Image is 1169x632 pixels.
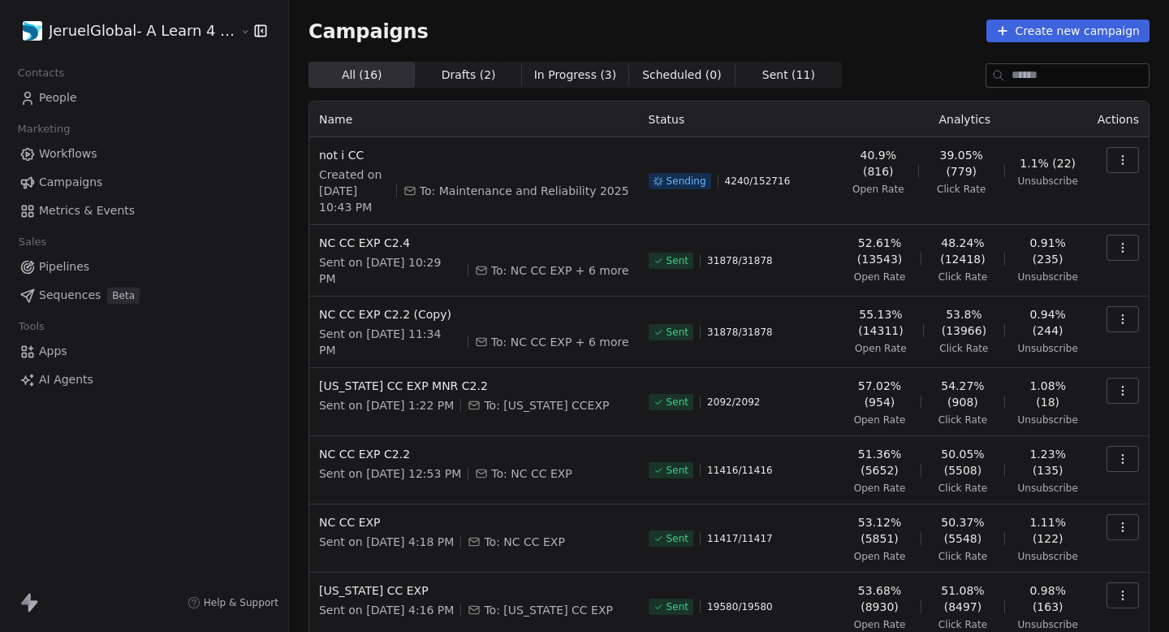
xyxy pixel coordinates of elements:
[319,235,629,251] span: NC CC EXP C2.4
[852,582,908,615] span: 53.68% (8930)
[484,534,564,550] span: To: NC CC EXP
[319,326,461,358] span: Sent on [DATE] 11:34 PM
[852,147,905,180] span: 40.9% (816)
[11,314,51,339] span: Tools
[852,446,908,478] span: 51.36% (5652)
[1020,155,1076,171] span: 1.1% (22)
[39,89,77,106] span: People
[484,602,613,618] span: To: Texas CC EXP
[309,102,639,137] th: Name
[39,258,89,275] span: Pipelines
[39,343,67,360] span: Apps
[666,464,688,477] span: Sent
[319,397,454,413] span: Sent on [DATE] 1:22 PM
[13,366,275,393] a: AI Agents
[188,596,278,609] a: Help & Support
[934,514,991,547] span: 50.37% (5548)
[1018,175,1078,188] span: Unsubscribe
[937,183,986,196] span: Click Rate
[39,202,135,219] span: Metrics & Events
[13,338,275,365] a: Apps
[852,306,911,339] span: 55.13% (14311)
[938,550,987,563] span: Click Rate
[666,600,688,613] span: Sent
[762,67,815,84] span: Sent ( 11 )
[938,482,987,495] span: Click Rate
[319,446,629,462] span: NC CC EXP C2.2
[707,326,773,339] span: 31878 / 31878
[934,582,991,615] span: 51.08% (8497)
[534,67,617,84] span: In Progress ( 3 )
[319,254,461,287] span: Sent on [DATE] 10:29 PM
[1018,550,1078,563] span: Unsubscribe
[854,550,906,563] span: Open Rate
[39,145,97,162] span: Workflows
[13,169,275,196] a: Campaigns
[938,618,987,631] span: Click Rate
[642,67,722,84] span: Scheduled ( 0 )
[204,596,278,609] span: Help & Support
[11,117,77,141] span: Marketing
[1088,102,1149,137] th: Actions
[1018,306,1078,339] span: 0.94% (244)
[934,378,991,410] span: 54.27% (908)
[986,19,1150,42] button: Create new campaign
[13,84,275,111] a: People
[934,235,991,267] span: 48.24% (12418)
[319,582,629,599] span: [US_STATE] CC EXP
[1018,413,1078,426] span: Unsubscribe
[666,175,706,188] span: Sending
[49,20,236,41] span: JeruelGlobal- A Learn 4 LLC Company
[319,514,629,530] span: NC CC EXP
[39,174,102,191] span: Campaigns
[842,102,1088,137] th: Analytics
[491,334,629,350] span: To: NC CC EXP + 6 more
[938,271,987,284] span: Click Rate
[666,254,688,267] span: Sent
[1018,618,1078,631] span: Unsubscribe
[707,254,773,267] span: 31878 / 31878
[23,21,42,41] img: Favicon.jpg
[308,19,429,42] span: Campaigns
[932,147,991,180] span: 39.05% (779)
[707,600,773,613] span: 19580 / 19580
[319,147,629,163] span: not i CC
[939,342,988,355] span: Click Rate
[319,602,454,618] span: Sent on [DATE] 4:16 PM
[1018,446,1078,478] span: 1.23% (135)
[319,306,629,322] span: NC CC EXP C2.2 (Copy)
[484,397,609,413] span: To: Florida CCEXP
[1018,271,1078,284] span: Unsubscribe
[442,67,496,84] span: Drafts ( 2 )
[854,618,906,631] span: Open Rate
[13,141,275,167] a: Workflows
[855,342,907,355] span: Open Rate
[852,378,908,410] span: 57.02% (954)
[39,287,101,304] span: Sequences
[1018,378,1078,410] span: 1.08% (18)
[725,175,791,188] span: 4240 / 152716
[854,271,906,284] span: Open Rate
[491,262,629,279] span: To: NC CC EXP + 6 more
[319,378,629,394] span: [US_STATE] CC EXP MNR C2.2
[11,61,71,85] span: Contacts
[319,534,454,550] span: Sent on [DATE] 4:18 PM
[13,197,275,224] a: Metrics & Events
[1018,235,1078,267] span: 0.91% (235)
[319,465,461,482] span: Sent on [DATE] 12:53 PM
[666,326,688,339] span: Sent
[852,235,908,267] span: 52.61% (13543)
[937,306,991,339] span: 53.8% (13966)
[13,253,275,280] a: Pipelines
[19,17,229,45] button: JeruelGlobal- A Learn 4 LLC Company
[639,102,842,137] th: Status
[420,183,629,199] span: To: Maintenance and Reliability 2025
[491,465,572,482] span: To: NC CC EXP
[13,282,275,309] a: SequencesBeta
[319,167,390,215] span: Created on [DATE] 10:43 PM
[1018,582,1078,615] span: 0.98% (163)
[107,288,140,304] span: Beta
[854,482,906,495] span: Open Rate
[39,371,93,388] span: AI Agents
[1018,482,1078,495] span: Unsubscribe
